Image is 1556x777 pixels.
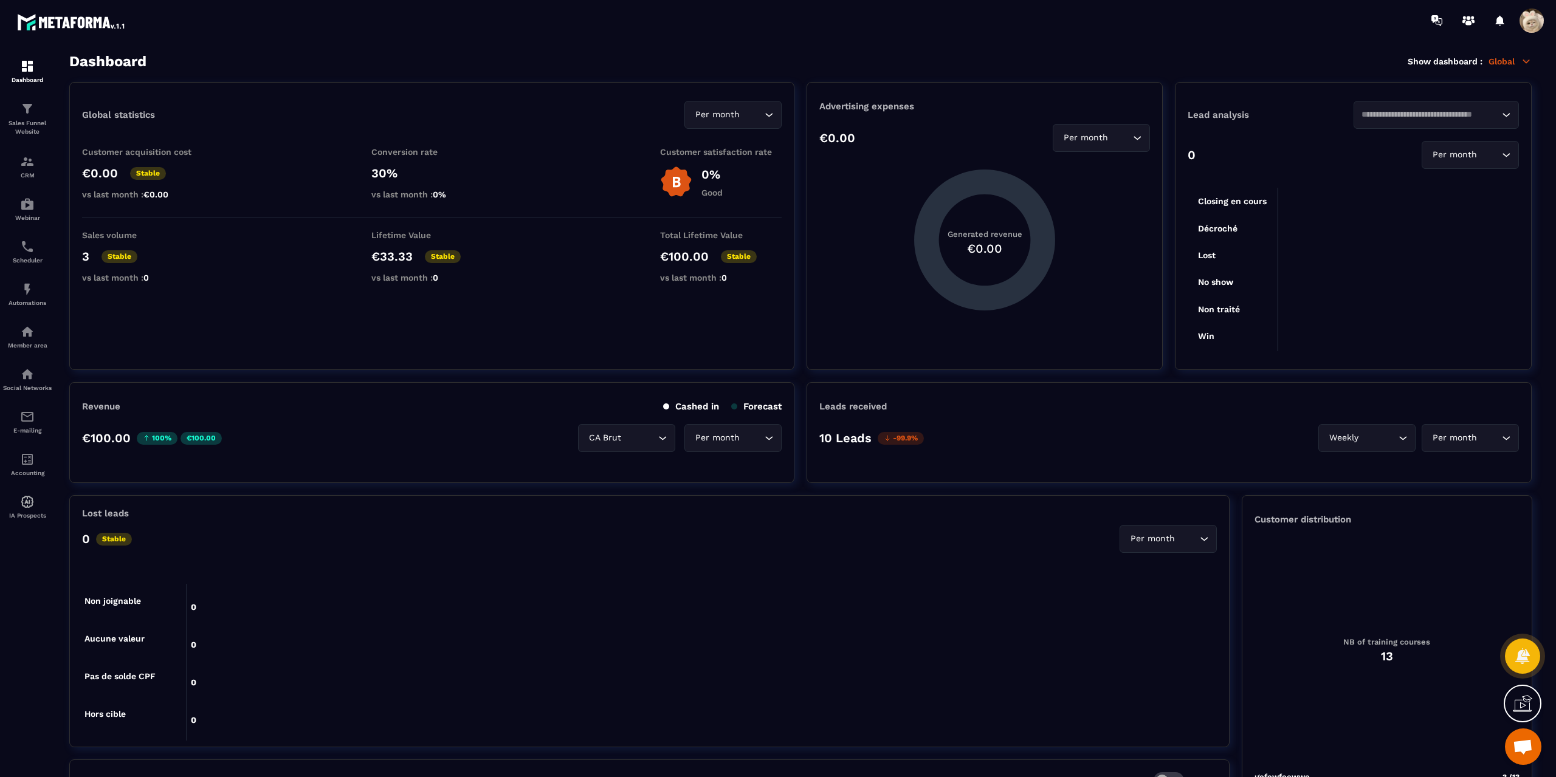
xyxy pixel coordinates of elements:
a: formationformationCRM [3,145,52,188]
div: Search for option [1053,124,1150,152]
div: Search for option [1422,141,1519,169]
p: €0.00 [82,166,118,180]
p: Total Lifetime Value [660,230,782,240]
a: accountantaccountantAccounting [3,443,52,485]
a: formationformationSales Funnel Website [3,92,52,145]
tspan: Lost [1198,250,1216,260]
span: Per month [1127,532,1177,546]
p: €100.00 [660,249,709,264]
a: schedulerschedulerScheduler [3,230,52,273]
p: Lost leads [82,508,129,519]
p: Member area [3,342,52,349]
img: social-network [20,367,35,382]
p: 0% [701,167,723,182]
img: formation [20,154,35,169]
div: Search for option [1318,424,1416,452]
p: €100.00 [82,431,131,445]
a: automationsautomationsMember area [3,315,52,358]
p: Conversion rate [371,147,493,157]
p: Advertising expenses [819,101,1150,112]
div: Search for option [684,101,782,129]
tspan: No show [1198,277,1234,287]
p: 0 [1188,148,1196,162]
p: vs last month : [371,273,493,282]
img: b-badge-o.b3b20ee6.svg [660,166,692,198]
p: CRM [3,172,52,179]
img: formation [20,59,35,74]
img: automations [20,197,35,211]
tspan: Non joignable [84,596,141,606]
tspan: Closing en cours [1198,196,1267,207]
p: Lifetime Value [371,230,493,240]
span: Per month [692,431,742,445]
span: Per month [1430,148,1479,162]
p: Cashed in [663,401,719,412]
p: Dashboard [3,77,52,83]
span: Per month [1061,131,1110,145]
p: vs last month : [82,273,204,282]
p: €100.00 [181,432,222,445]
p: Sales Funnel Website [3,119,52,136]
div: Search for option [578,424,675,452]
div: Search for option [1422,424,1519,452]
span: 0 [433,273,438,282]
img: automations [20,495,35,509]
p: Customer acquisition cost [82,147,204,157]
tspan: Non traité [1198,304,1240,314]
p: IA Prospects [3,512,52,519]
p: Forecast [731,401,782,412]
p: E-mailing [3,427,52,434]
input: Search for option [1479,431,1499,445]
tspan: Hors cible [84,709,126,719]
p: 30% [371,166,493,180]
span: Weekly [1326,431,1361,445]
p: 10 Leads [819,431,872,445]
span: 0% [433,190,446,199]
a: social-networksocial-networkSocial Networks [3,358,52,400]
p: vs last month : [371,190,493,199]
p: Lead analysis [1188,109,1354,120]
p: Sales volume [82,230,204,240]
p: Stable [96,533,132,546]
p: -99.9% [878,432,924,445]
tspan: Décroché [1198,224,1238,233]
p: Accounting [3,470,52,476]
p: €33.33 [371,249,413,264]
input: Search for option [624,431,655,445]
p: Customer satisfaction rate [660,147,782,157]
p: Show dashboard : [1408,56,1482,66]
p: Automations [3,300,52,306]
img: formation [20,101,35,116]
p: Webinar [3,214,52,221]
a: automationsautomationsAutomations [3,273,52,315]
div: Search for option [1120,525,1217,553]
p: Good [701,188,723,197]
img: email [20,409,35,424]
span: €0.00 [143,190,168,199]
img: logo [17,11,126,33]
h3: Dashboard [69,53,146,70]
tspan: Pas de solde CPF [84,671,156,681]
span: Per month [692,108,742,122]
a: automationsautomationsWebinar [3,188,52,230]
p: vs last month : [82,190,204,199]
div: Search for option [1354,101,1520,129]
img: automations [20,324,35,339]
p: Stable [130,167,166,180]
div: Open chat [1505,728,1541,765]
p: 0 [82,532,90,546]
input: Search for option [1479,148,1499,162]
p: Global [1489,56,1532,67]
a: emailemailE-mailing [3,400,52,443]
p: Global statistics [82,109,155,120]
input: Search for option [1361,431,1396,445]
p: 3 [82,249,89,264]
tspan: Aucune valeur [84,634,145,643]
p: Stable [102,250,137,263]
p: Stable [721,250,757,263]
p: Customer distribution [1255,514,1520,525]
img: accountant [20,452,35,467]
p: Revenue [82,401,120,412]
input: Search for option [1361,108,1499,122]
img: scheduler [20,239,35,254]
